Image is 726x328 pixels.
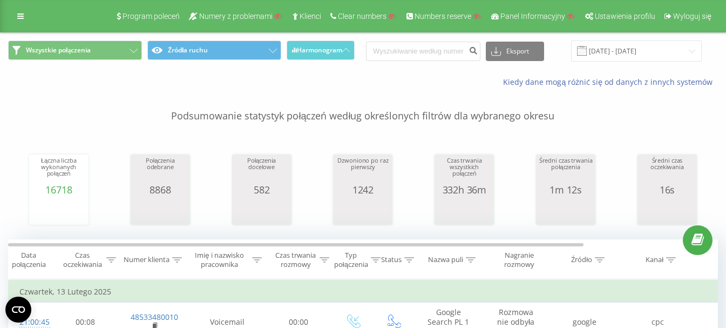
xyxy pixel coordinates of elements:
div: 1m 12s [539,184,593,195]
div: Imię i nazwisko pracownika [189,251,250,269]
span: Harmonogram [297,46,342,54]
button: Eksport [486,42,544,61]
div: Numer klienta [124,256,169,265]
div: Średni czas oczekiwania [640,157,694,184]
a: 48533480010 [131,312,178,322]
div: Data połączenia [9,251,49,269]
div: Kanał [646,256,663,265]
span: Panel Informacyjny [500,12,565,21]
div: Łączna liczba wykonanych połączeń [32,157,86,184]
span: Numery z problemami [199,12,273,21]
div: Połączenia docelowe [235,157,289,184]
input: Wyszukiwanie według numeru [366,42,480,61]
button: Wszystkie połączenia [8,41,142,60]
p: Podsumowanie statystyk połączeń według określonych filtrów dla wybranego okresu [8,88,718,123]
div: Nagranie rozmowy [493,251,545,269]
div: 582 [235,184,289,195]
div: 332h 36m [437,184,491,195]
div: Dzwoniono po raz pierwszy [336,157,390,184]
div: Typ połączenia [334,251,368,269]
span: Program poleceń [123,12,180,21]
div: Czas oczekiwania [61,251,104,269]
div: Czas trwania wszystkich połączeń [437,157,491,184]
a: Kiedy dane mogą różnić się od danych z innych systemów [503,77,718,87]
span: Wszystkie połączenia [26,46,91,55]
div: Źródło [571,256,592,265]
div: 8868 [133,184,187,195]
span: Clear numbers [338,12,386,21]
div: Nazwa puli [428,256,463,265]
span: Numbers reserve [415,12,471,21]
div: Średni czas trwania połączenia [539,157,593,184]
button: Open CMP widget [5,297,31,323]
button: Harmonogram [287,41,355,60]
div: 16s [640,184,694,195]
div: 1242 [336,184,390,195]
div: 16718 [32,184,86,195]
button: Źródła ruchu [147,41,281,60]
div: Połączenia odebrane [133,157,187,184]
span: Klienci [300,12,321,21]
span: Wyloguj się [673,12,711,21]
div: Status [381,256,402,265]
span: Ustawienia profilu [595,12,655,21]
div: Czas trwania rozmowy [274,251,317,269]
